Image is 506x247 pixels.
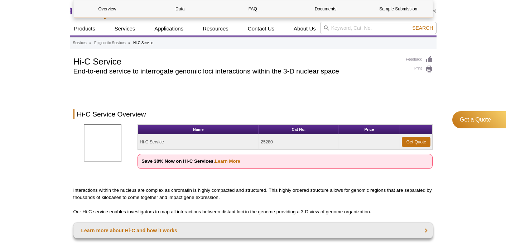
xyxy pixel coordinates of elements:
img: Hi-C Service [84,124,121,162]
li: Hi-C Service [133,41,153,45]
a: Learn more about Hi-C and how it works [73,223,433,238]
a: Sample Submission [365,0,432,18]
a: Data [146,0,214,18]
h2: End-to-end service to interrogate genomic loci interactions within the 3-D nuclear space​ [73,68,399,75]
span: Search [412,25,433,31]
a: Services [73,40,87,46]
td: Hi-C Service [138,134,259,150]
li: » [129,41,131,45]
a: Documents [292,0,359,18]
a: Overview [74,0,141,18]
a: Get a Quote [452,111,506,128]
a: About Us [289,22,320,35]
h2: Hi-C Service Overview [73,109,433,119]
h1: Hi-C Service [73,56,399,66]
a: Print [406,65,433,73]
a: Contact Us [244,22,279,35]
a: FAQ [219,0,286,18]
a: Resources [198,22,233,35]
th: Price [338,125,400,134]
a: Get Quote [402,137,430,147]
a: Epigenetic Services [94,40,126,46]
th: Cat No. [259,125,338,134]
a: Feedback [406,56,433,63]
th: Name [138,125,259,134]
p: Our Hi-C service enables investigators to map all interactions between distant loci in the genome... [73,208,433,215]
a: Products [70,22,100,35]
strong: Save 30% Now on Hi-C Services. [141,158,240,164]
input: Keyword, Cat. No. [320,22,437,34]
li: » [90,41,92,45]
a: Applications [150,22,188,35]
td: 25280 [259,134,338,150]
p: Interactions within the nucleus are complex as chromatin is highly compacted and structured. This... [73,187,433,201]
a: Learn More [215,158,240,164]
a: Services [110,22,140,35]
button: Search [410,25,435,31]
